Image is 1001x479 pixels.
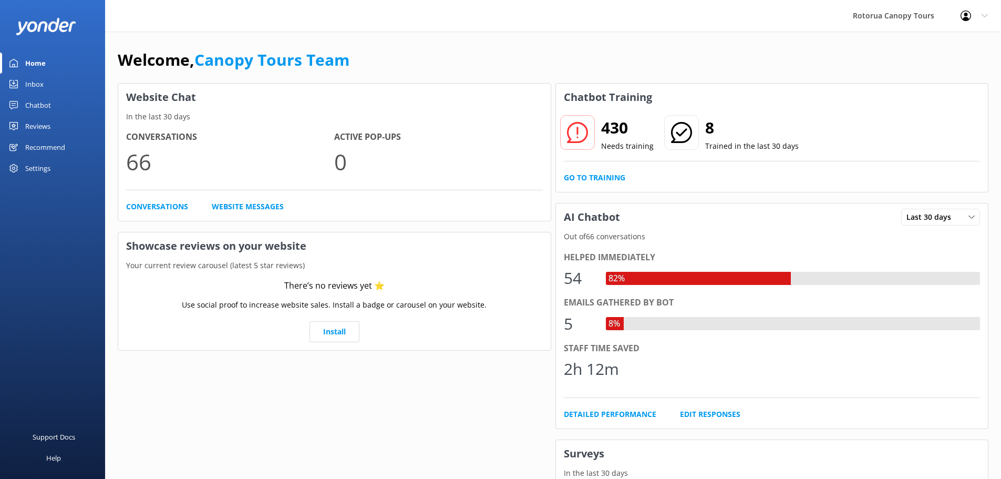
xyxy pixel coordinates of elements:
[556,231,988,242] p: Out of 66 conversations
[25,53,46,74] div: Home
[564,342,981,355] div: Staff time saved
[25,74,44,95] div: Inbox
[25,137,65,158] div: Recommend
[309,321,359,342] a: Install
[334,144,542,179] p: 0
[25,158,50,179] div: Settings
[16,18,76,35] img: yonder-white-logo.png
[126,201,188,212] a: Conversations
[564,409,656,420] a: Detailed Performance
[212,201,284,212] a: Website Messages
[564,356,619,382] div: 2h 12m
[182,299,487,311] p: Use social proof to increase website sales. Install a badge or carousel on your website.
[680,409,740,420] a: Edit Responses
[118,84,551,111] h3: Website Chat
[334,130,542,144] h4: Active Pop-ups
[556,84,660,111] h3: Chatbot Training
[25,116,50,137] div: Reviews
[126,144,334,179] p: 66
[118,232,551,260] h3: Showcase reviews on your website
[705,140,799,152] p: Trained in the last 30 days
[601,140,654,152] p: Needs training
[126,130,334,144] h4: Conversations
[601,115,654,140] h2: 430
[25,95,51,116] div: Chatbot
[564,296,981,310] div: Emails gathered by bot
[705,115,799,140] h2: 8
[564,172,625,184] a: Go to Training
[906,211,957,223] span: Last 30 days
[118,111,551,123] p: In the last 30 days
[556,467,988,479] p: In the last 30 days
[194,49,349,70] a: Canopy Tours Team
[118,47,349,73] h1: Welcome,
[564,266,595,291] div: 54
[284,279,385,293] div: There’s no reviews yet ⭐
[46,447,61,468] div: Help
[33,426,75,447] div: Support Docs
[564,311,595,337] div: 5
[606,317,623,331] div: 8%
[556,203,628,231] h3: AI Chatbot
[564,251,981,264] div: Helped immediately
[118,260,551,271] p: Your current review carousel (latest 5 star reviews)
[606,272,627,286] div: 82%
[556,440,988,467] h3: Surveys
